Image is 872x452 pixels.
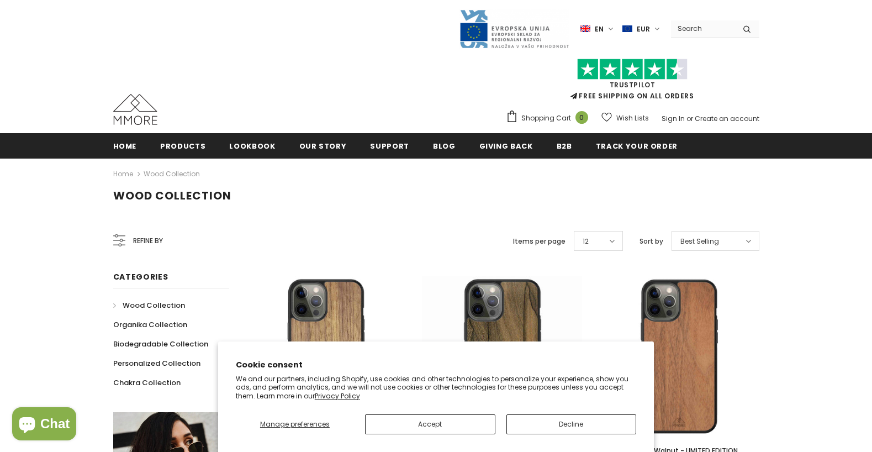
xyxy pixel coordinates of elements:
[580,24,590,34] img: i-lang-1.png
[596,133,678,158] a: Track your order
[160,133,205,158] a: Products
[123,300,185,311] span: Wood Collection
[113,319,187,330] span: Organika Collection
[459,9,569,49] img: Javni Razpis
[113,271,168,282] span: Categories
[113,94,157,125] img: MMORE Cases
[610,80,656,90] a: Trustpilot
[575,111,588,124] span: 0
[459,24,569,33] a: Javni Razpis
[113,167,133,181] a: Home
[506,414,637,434] button: Decline
[640,236,663,247] label: Sort by
[433,133,456,158] a: Blog
[595,24,604,35] span: en
[513,236,566,247] label: Items per page
[113,315,187,334] a: Organika Collection
[662,114,685,123] a: Sign In
[229,133,275,158] a: Lookbook
[315,391,360,401] a: Privacy Policy
[113,377,181,388] span: Chakra Collection
[260,419,330,429] span: Manage preferences
[236,359,637,371] h2: Cookie consent
[583,236,589,247] span: 12
[113,188,231,203] span: Wood Collection
[160,141,205,151] span: Products
[236,414,354,434] button: Manage preferences
[577,59,688,80] img: Trust Pilot Stars
[365,414,495,434] button: Accept
[113,133,137,158] a: Home
[433,141,456,151] span: Blog
[370,141,409,151] span: support
[113,358,200,369] span: Personalized Collection
[671,20,734,36] input: Search Site
[370,133,409,158] a: support
[506,110,594,127] a: Shopping Cart 0
[637,24,650,35] span: EUR
[113,354,200,373] a: Personalized Collection
[113,296,185,315] a: Wood Collection
[229,141,275,151] span: Lookbook
[133,235,163,247] span: Refine by
[695,114,759,123] a: Create an account
[236,375,637,401] p: We and our partners, including Shopify, use cookies and other technologies to personalize your ex...
[479,133,533,158] a: Giving back
[557,133,572,158] a: B2B
[686,114,693,123] span: or
[616,113,649,124] span: Wish Lists
[680,236,719,247] span: Best Selling
[506,64,759,101] span: FREE SHIPPING ON ALL ORDERS
[144,169,200,178] a: Wood Collection
[9,407,80,443] inbox-online-store-chat: Shopify online store chat
[113,334,208,354] a: Biodegradable Collection
[479,141,533,151] span: Giving back
[521,113,571,124] span: Shopping Cart
[299,141,347,151] span: Our Story
[596,141,678,151] span: Track your order
[299,133,347,158] a: Our Story
[557,141,572,151] span: B2B
[601,108,649,128] a: Wish Lists
[113,141,137,151] span: Home
[113,339,208,349] span: Biodegradable Collection
[113,373,181,392] a: Chakra Collection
